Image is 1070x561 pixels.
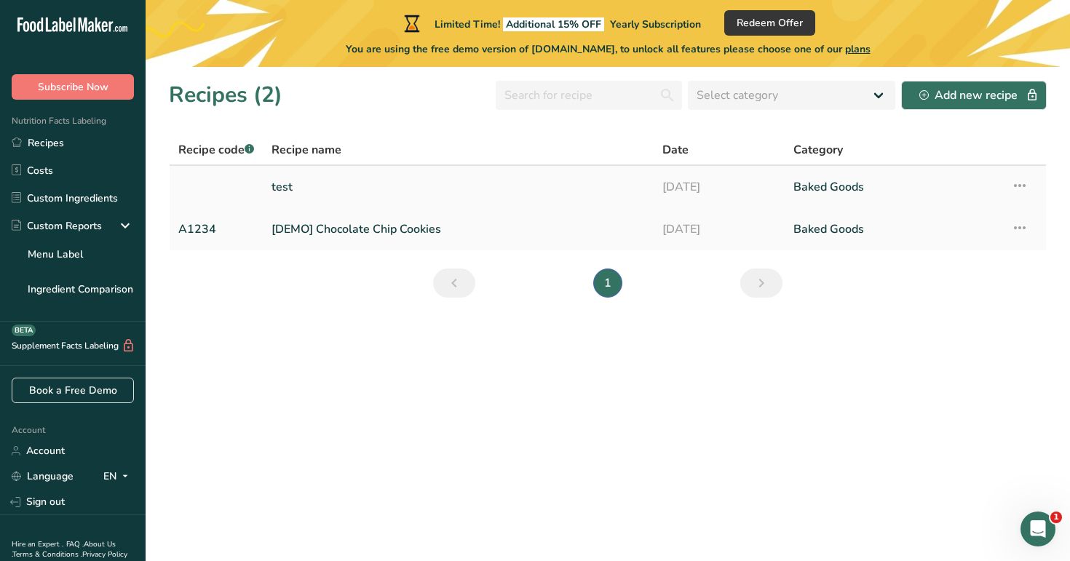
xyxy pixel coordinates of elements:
[793,141,843,159] span: Category
[401,15,701,32] div: Limited Time!
[169,79,282,111] h1: Recipes (2)
[272,214,645,244] a: [DEMO] Chocolate Chip Cookies
[38,79,108,95] span: Subscribe Now
[178,142,254,158] span: Recipe code
[12,218,102,234] div: Custom Reports
[724,10,815,36] button: Redeem Offer
[610,17,701,31] span: Yearly Subscription
[66,539,84,549] a: FAQ .
[12,539,63,549] a: Hire an Expert .
[496,81,682,110] input: Search for recipe
[1050,512,1062,523] span: 1
[737,15,803,31] span: Redeem Offer
[103,468,134,485] div: EN
[845,42,871,56] span: plans
[272,141,341,159] span: Recipe name
[12,325,36,336] div: BETA
[919,87,1029,104] div: Add new recipe
[82,549,127,560] a: Privacy Policy
[178,214,254,244] a: A1234
[272,172,645,202] a: test
[503,17,604,31] span: Additional 15% OFF
[12,378,134,403] a: Book a Free Demo
[12,539,116,560] a: About Us .
[740,268,782,298] a: Next page
[433,268,475,298] a: Previous page
[793,172,994,202] a: Baked Goods
[12,74,134,100] button: Subscribe Now
[901,81,1047,110] button: Add new recipe
[662,141,689,159] span: Date
[662,214,776,244] a: [DATE]
[12,549,82,560] a: Terms & Conditions .
[346,41,871,57] span: You are using the free demo version of [DOMAIN_NAME], to unlock all features please choose one of...
[793,214,994,244] a: Baked Goods
[12,463,74,489] a: Language
[662,172,776,202] a: [DATE]
[1021,512,1055,546] iframe: Intercom live chat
